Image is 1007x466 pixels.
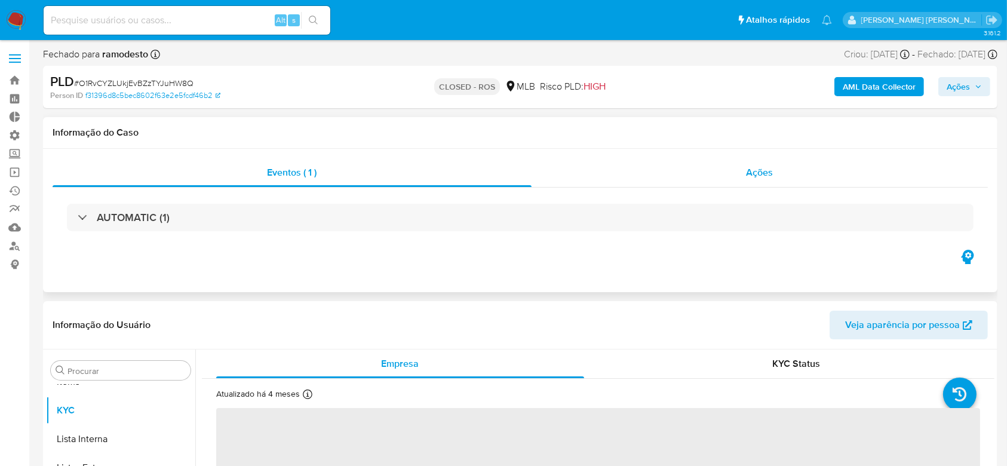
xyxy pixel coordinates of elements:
[46,425,195,453] button: Lista Interna
[505,80,535,93] div: MLB
[85,90,220,101] a: f31396d8c5bec8602f63e2e5fcdf46b2
[938,77,990,96] button: Ações
[276,14,285,26] span: Alt
[53,127,988,139] h1: Informação do Caso
[822,15,832,25] a: Notificações
[845,311,960,339] span: Veja aparência por pessoa
[947,77,970,96] span: Ações
[844,48,910,61] div: Criou: [DATE]
[268,165,317,179] span: Eventos ( 1 )
[912,48,915,61] span: -
[917,48,997,61] div: Fechado: [DATE]
[43,48,148,61] span: Fechado para
[56,366,65,375] button: Procurar
[772,357,820,370] span: KYC Status
[434,78,500,95] p: CLOSED - ROS
[53,319,151,331] h1: Informação do Usuário
[100,47,148,61] b: ramodesto
[67,204,974,231] div: AUTOMATIC (1)
[746,14,810,26] span: Atalhos rápidos
[67,366,186,376] input: Procurar
[97,211,170,224] h3: AUTOMATIC (1)
[985,14,998,26] a: Sair
[46,396,195,425] button: KYC
[540,80,606,93] span: Risco PLD:
[747,165,773,179] span: Ações
[584,79,606,93] span: HIGH
[843,77,916,96] b: AML Data Collector
[74,77,194,89] span: # O1RvCYZLUkjEvBZzTYJuHW8Q
[50,90,83,101] b: Person ID
[50,72,74,91] b: PLD
[292,14,296,26] span: s
[381,357,419,370] span: Empresa
[834,77,924,96] button: AML Data Collector
[861,14,982,26] p: andrea.asantos@mercadopago.com.br
[830,311,988,339] button: Veja aparência por pessoa
[216,388,300,400] p: Atualizado há 4 meses
[44,13,330,28] input: Pesquise usuários ou casos...
[301,12,326,29] button: search-icon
